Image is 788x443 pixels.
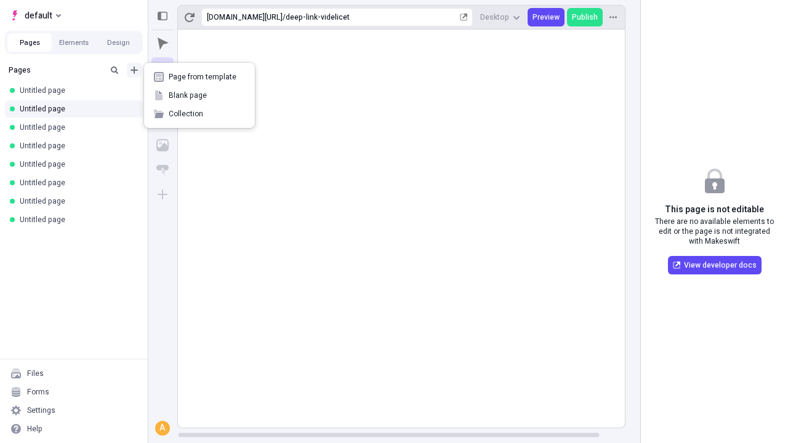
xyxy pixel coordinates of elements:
[572,12,598,22] span: Publish
[207,12,283,22] div: [URL][DOMAIN_NAME]
[169,109,245,119] span: Collection
[52,33,96,52] button: Elements
[20,122,133,132] div: Untitled page
[9,65,102,75] div: Pages
[151,134,174,156] button: Image
[144,63,255,128] div: Add new
[169,72,245,82] span: Page from template
[475,8,525,26] button: Desktop
[533,12,560,22] span: Preview
[25,8,52,23] span: default
[156,422,169,434] div: A
[127,63,142,78] button: Add new
[5,6,66,25] button: Select site
[27,387,49,397] div: Forms
[27,424,42,434] div: Help
[20,86,133,95] div: Untitled page
[20,178,133,188] div: Untitled page
[286,12,457,22] div: deep-link-videlicet
[27,369,44,378] div: Files
[20,141,133,151] div: Untitled page
[668,256,762,274] a: View developer docs
[20,196,133,206] div: Untitled page
[651,217,778,246] span: There are no available elements to edit or the page is not integrated with Makeswift
[20,215,133,225] div: Untitled page
[20,104,133,114] div: Untitled page
[27,405,55,415] div: Settings
[96,33,140,52] button: Design
[283,12,286,22] div: /
[7,33,52,52] button: Pages
[20,159,133,169] div: Untitled page
[567,8,603,26] button: Publish
[480,12,509,22] span: Desktop
[528,8,565,26] button: Preview
[151,159,174,181] button: Button
[665,203,764,217] span: This page is not editable
[169,90,245,100] span: Blank page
